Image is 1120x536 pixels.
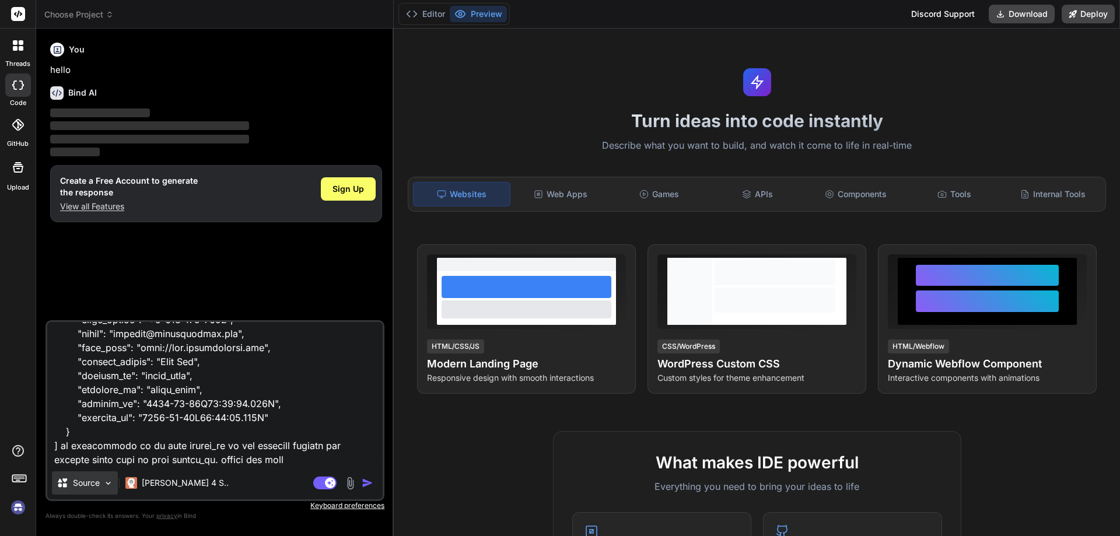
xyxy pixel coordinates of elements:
[572,479,942,493] p: Everything you need to bring your ideas to life
[103,478,113,488] img: Pick Models
[7,183,29,192] label: Upload
[60,201,198,212] p: View all Features
[611,182,708,206] div: Games
[657,339,720,353] div: CSS/WordPress
[907,182,1003,206] div: Tools
[450,6,507,22] button: Preview
[60,175,198,198] h1: Create a Free Account to generate the response
[10,98,26,108] label: code
[888,356,1087,372] h4: Dynamic Webflow Component
[45,510,384,521] p: Always double-check its answers. Your in Bind
[44,9,114,20] span: Choose Project
[989,5,1055,23] button: Download
[156,512,177,519] span: privacy
[427,372,626,384] p: Responsive design with smooth interactions
[50,135,249,143] span: ‌
[1062,5,1115,23] button: Deploy
[362,477,373,489] img: icon
[401,6,450,22] button: Editor
[50,148,100,156] span: ‌
[401,110,1113,131] h1: Turn ideas into code instantly
[68,87,97,99] h6: Bind AI
[904,5,982,23] div: Discord Support
[7,139,29,149] label: GitHub
[513,182,609,206] div: Web Apps
[69,44,85,55] h6: You
[888,339,949,353] div: HTML/Webflow
[808,182,904,206] div: Components
[47,322,383,467] textarea: <lo> <i-dolors [ametcon]="adipisCiNgelits" doeiusModte="incid" utlaboReetd="magna" aliquaEn="admi...
[427,339,484,353] div: HTML/CSS/JS
[427,356,626,372] h4: Modern Landing Page
[45,501,384,510] p: Keyboard preferences
[50,64,382,77] p: hello
[332,183,364,195] span: Sign Up
[657,372,856,384] p: Custom styles for theme enhancement
[657,356,856,372] h4: WordPress Custom CSS
[50,121,249,130] span: ‌
[142,477,229,489] p: [PERSON_NAME] 4 S..
[888,372,1087,384] p: Interactive components with animations
[5,59,30,69] label: threads
[1005,182,1101,206] div: Internal Tools
[344,477,357,490] img: attachment
[8,498,28,517] img: signin
[413,182,510,206] div: Websites
[572,450,942,475] h2: What makes IDE powerful
[50,108,150,117] span: ‌
[401,138,1113,153] p: Describe what you want to build, and watch it come to life in real-time
[73,477,100,489] p: Source
[709,182,806,206] div: APIs
[125,477,137,489] img: Claude 4 Sonnet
